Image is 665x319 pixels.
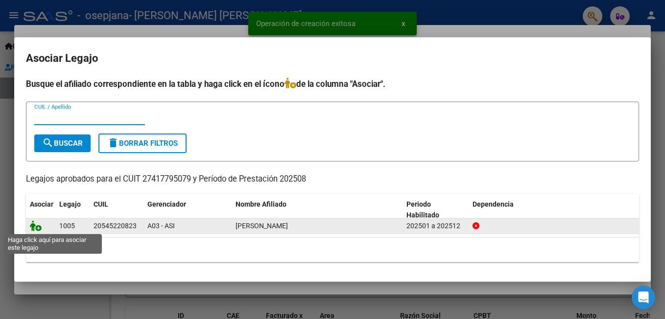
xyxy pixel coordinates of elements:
[59,200,81,208] span: Legajo
[94,200,108,208] span: CUIL
[98,133,187,153] button: Borrar Filtros
[26,173,639,186] p: Legajos aprobados para el CUIT 27417795079 y Período de Prestación 202508
[26,194,55,226] datatable-header-cell: Asociar
[107,139,178,148] span: Borrar Filtros
[26,78,639,90] h4: Busque el afiliado correspondiente en la tabla y haga click en el ícono de la columna "Asociar".
[473,200,514,208] span: Dependencia
[406,220,465,232] div: 202501 a 202512
[469,194,640,226] datatable-header-cell: Dependencia
[147,222,175,230] span: A03 - ASI
[236,222,288,230] span: ARCE SANTINO FRANCO
[406,200,439,219] span: Periodo Habilitado
[236,200,286,208] span: Nombre Afiliado
[147,200,186,208] span: Gerenciador
[26,49,639,68] h2: Asociar Legajo
[34,134,91,152] button: Buscar
[107,137,119,149] mat-icon: delete
[30,200,53,208] span: Asociar
[632,286,655,309] div: Open Intercom Messenger
[55,194,90,226] datatable-header-cell: Legajo
[42,139,83,148] span: Buscar
[232,194,403,226] datatable-header-cell: Nombre Afiliado
[59,222,75,230] span: 1005
[94,220,137,232] div: 20545220823
[143,194,232,226] datatable-header-cell: Gerenciador
[26,238,639,262] div: 1 registros
[42,137,54,149] mat-icon: search
[90,194,143,226] datatable-header-cell: CUIL
[403,194,469,226] datatable-header-cell: Periodo Habilitado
